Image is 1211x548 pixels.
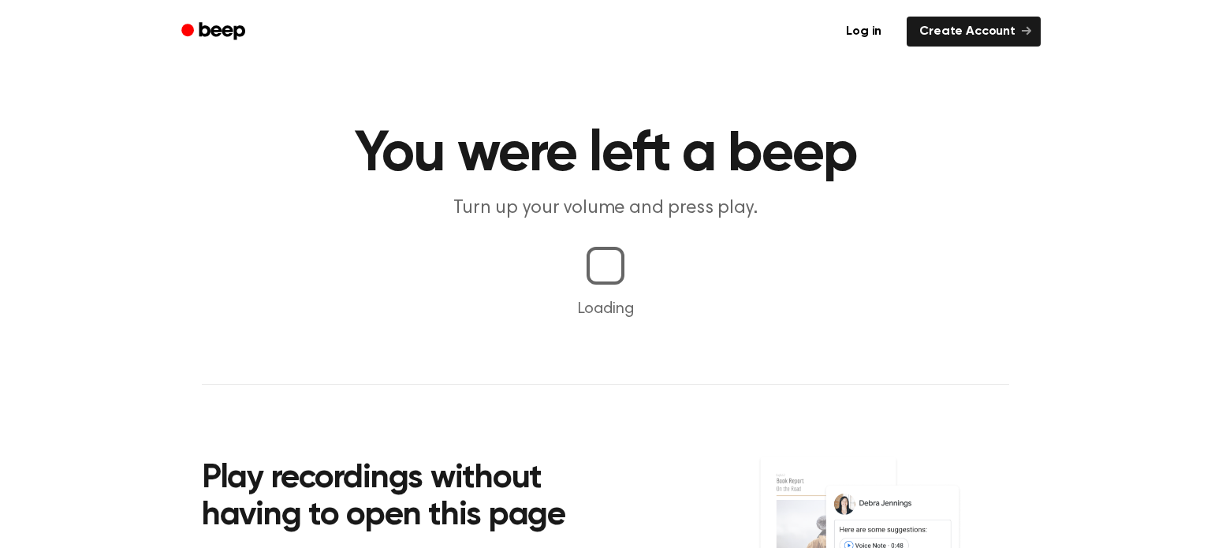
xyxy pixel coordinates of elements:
[830,13,897,50] a: Log in
[170,17,259,47] a: Beep
[907,17,1041,47] a: Create Account
[19,297,1192,321] p: Loading
[202,126,1009,183] h1: You were left a beep
[202,460,627,535] h2: Play recordings without having to open this page
[303,196,908,222] p: Turn up your volume and press play.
